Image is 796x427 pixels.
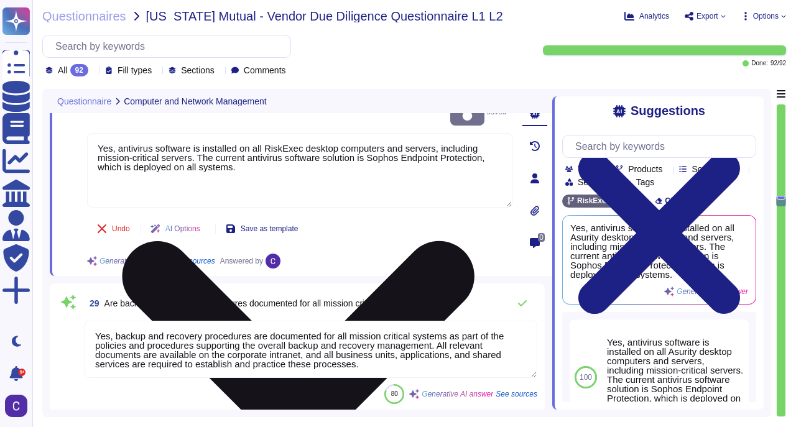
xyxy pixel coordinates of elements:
input: Search by keywords [49,35,290,57]
input: Search by keywords [569,135,756,157]
span: 0 [538,233,545,242]
span: Analytics [639,12,669,20]
span: Computer and Network Management [124,97,267,106]
textarea: Yes, antivirus software is installed on all RiskExec desktop computers and servers, including mis... [87,133,512,208]
img: user [5,395,27,417]
span: 92 / 92 [771,60,786,67]
span: See sources [496,390,537,398]
span: [US_STATE] Mutual - Vendor Due Diligence Questionnaire L1 L2 [146,10,503,22]
button: Analytics [624,11,669,21]
span: Sections [181,66,215,75]
button: user [2,392,36,420]
span: Fill types [118,66,152,75]
textarea: Yes, backup and recovery procedures are documented for all mission critical systems as part of th... [85,321,537,378]
div: 9+ [18,369,25,376]
span: 100 [580,374,592,381]
span: Done: [751,60,768,67]
div: 92 [70,64,88,76]
span: 29 [85,299,99,308]
div: Yes, antivirus software is installed on all Asurity desktop computers and servers, including miss... [607,337,744,412]
span: Comments [244,66,286,75]
img: user [266,254,280,269]
span: Questionnaire [57,97,111,106]
span: All [58,66,68,75]
span: 80 [391,390,398,397]
span: Options [753,12,779,20]
span: Questionnaires [42,10,126,22]
span: Export [696,12,718,20]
